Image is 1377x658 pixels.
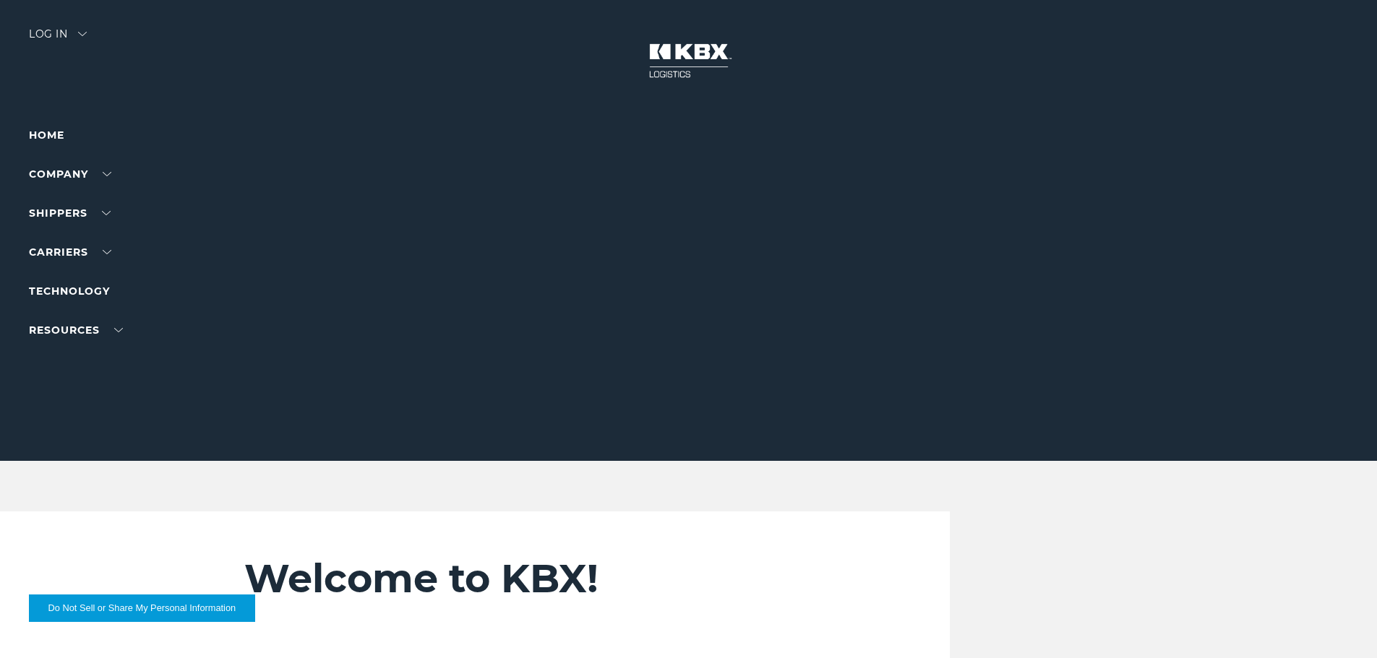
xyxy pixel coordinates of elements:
[635,29,743,92] img: kbx logo
[78,32,87,36] img: arrow
[29,324,123,337] a: RESOURCES
[29,168,111,181] a: Company
[29,129,64,142] a: Home
[29,207,111,220] a: SHIPPERS
[244,555,864,602] h2: Welcome to KBX!
[29,246,111,259] a: Carriers
[29,285,110,298] a: Technology
[29,29,87,50] div: Log in
[29,594,255,622] button: Do Not Sell or Share My Personal Information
